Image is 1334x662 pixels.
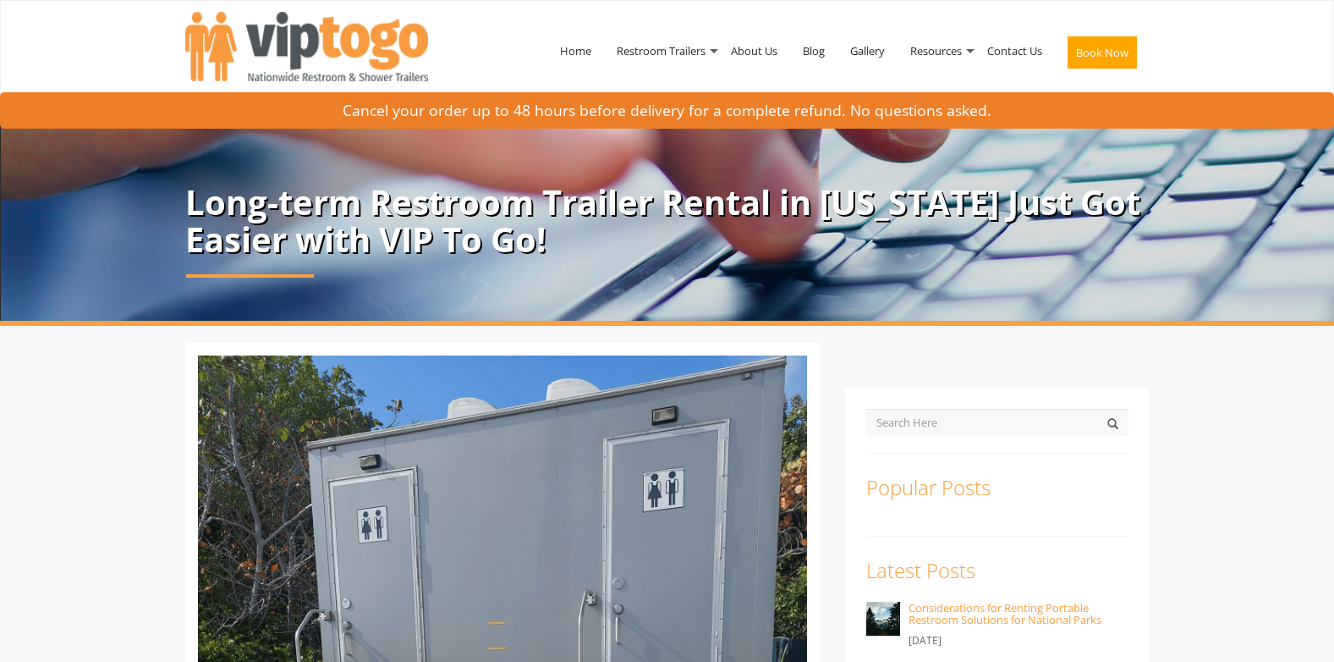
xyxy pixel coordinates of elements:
a: About Us [718,7,790,95]
a: Home [547,7,604,95]
input: Search Here [866,409,1128,436]
a: Gallery [837,7,898,95]
h3: Popular Posts [866,477,1128,499]
a: Resources [898,7,974,95]
a: Book Now [1055,7,1150,105]
h3: Latest Posts [866,560,1128,582]
img: Considerations for Renting Portable Restroom Solutions for National Parks - VIPTOGO [866,602,900,636]
p: [DATE] [909,631,1128,651]
p: Long-term Restroom Trailer Rental in [US_STATE] Just Got Easier with VIP To Go! [185,184,1150,258]
button: Book Now [1068,36,1137,69]
a: Restroom Trailers [604,7,718,95]
a: Blog [790,7,837,95]
a: Considerations for Renting Portable Restroom Solutions for National Parks [909,600,1101,627]
a: Contact Us [974,7,1055,95]
img: VIPTOGO [185,12,428,81]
